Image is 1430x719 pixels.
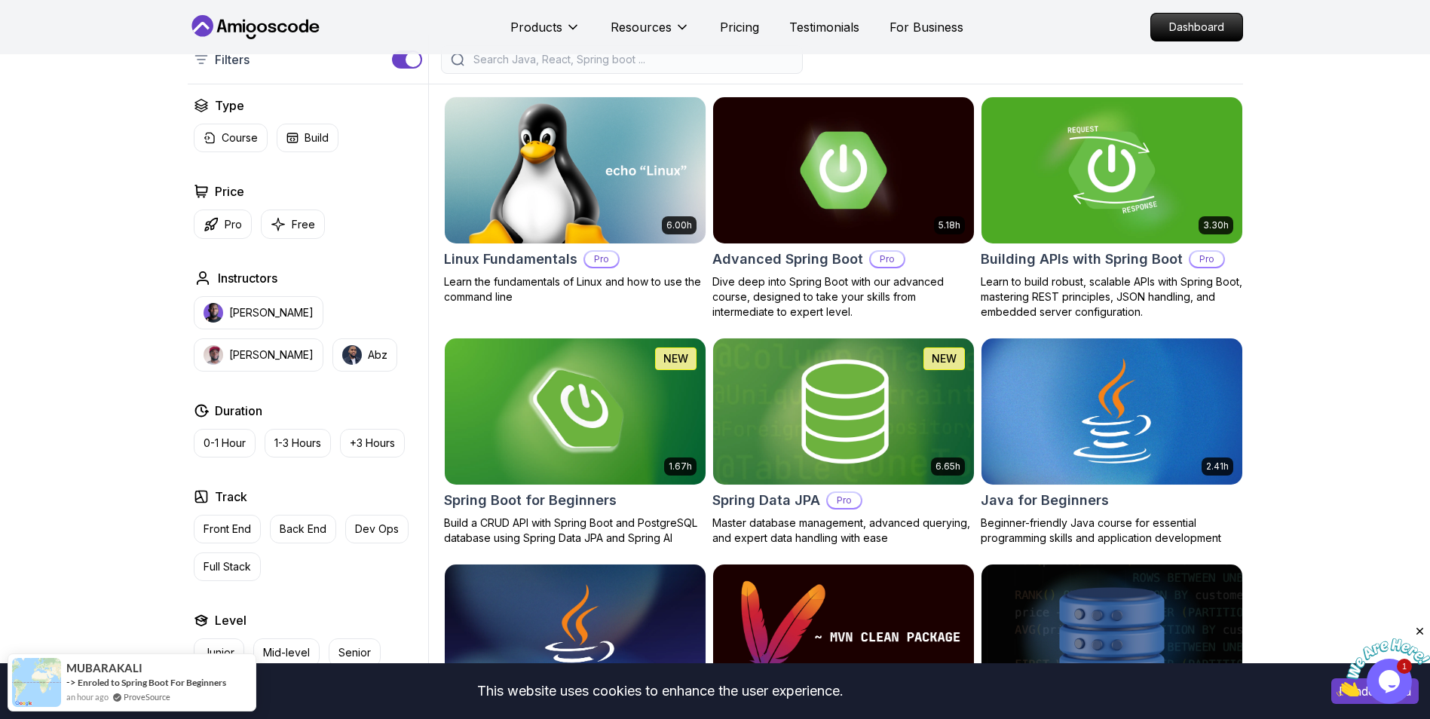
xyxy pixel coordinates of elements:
[663,351,688,366] p: NEW
[218,269,277,287] h2: Instructors
[66,676,76,688] span: ->
[1150,13,1243,41] a: Dashboard
[265,429,331,457] button: 1-3 Hours
[194,338,323,372] button: instructor img[PERSON_NAME]
[204,645,234,660] p: Junior
[444,516,706,546] p: Build a CRUD API with Spring Boot and PostgreSQL database using Spring Data JPA and Spring AI
[445,564,706,711] img: Java for Developers card
[204,345,223,365] img: instructor img
[350,436,395,451] p: +3 Hours
[270,515,336,543] button: Back End
[712,338,975,546] a: Spring Data JPA card6.65hNEWSpring Data JPAProMaster database management, advanced querying, and ...
[666,219,692,231] p: 6.00h
[445,97,706,243] img: Linux Fundamentals card
[444,96,706,304] a: Linux Fundamentals card6.00hLinux FundamentalsProLearn the fundamentals of Linux and how to use t...
[981,516,1243,546] p: Beginner-friendly Java course for essential programming skills and application development
[712,490,820,511] h2: Spring Data JPA
[225,217,242,232] p: Pro
[229,305,314,320] p: [PERSON_NAME]
[1151,14,1242,41] p: Dashboard
[828,493,861,508] p: Pro
[194,296,323,329] button: instructor img[PERSON_NAME]
[939,219,960,231] p: 5.18h
[1203,219,1229,231] p: 3.30h
[194,429,256,457] button: 0-1 Hour
[981,96,1243,320] a: Building APIs with Spring Boot card3.30hBuilding APIs with Spring BootProLearn to build robust, s...
[215,50,250,69] p: Filters
[280,522,326,537] p: Back End
[712,96,975,320] a: Advanced Spring Boot card5.18hAdvanced Spring BootProDive deep into Spring Boot with our advanced...
[444,274,706,304] p: Learn the fundamentals of Linux and how to use the command line
[444,338,706,546] a: Spring Boot for Beginners card1.67hNEWSpring Boot for BeginnersBuild a CRUD API with Spring Boot ...
[204,303,223,323] img: instructor img
[611,18,672,36] p: Resources
[932,351,957,366] p: NEW
[342,345,362,365] img: instructor img
[890,18,963,36] a: For Business
[871,252,904,267] p: Pro
[1190,252,1223,267] p: Pro
[510,18,580,48] button: Products
[981,564,1242,711] img: Advanced Databases card
[222,130,258,145] p: Course
[11,675,1309,708] div: This website uses cookies to enhance the user experience.
[713,564,974,711] img: Maven Essentials card
[981,274,1243,320] p: Learn to build robust, scalable APIs with Spring Boot, mastering REST principles, JSON handling, ...
[355,522,399,537] p: Dev Ops
[712,249,863,270] h2: Advanced Spring Boot
[194,515,261,543] button: Front End
[204,436,246,451] p: 0-1 Hour
[1337,625,1430,696] iframe: chat widget
[305,130,329,145] p: Build
[981,249,1183,270] h2: Building APIs with Spring Boot
[1206,460,1229,473] p: 2.41h
[368,347,387,363] p: Abz
[215,611,246,629] h2: Level
[712,516,975,546] p: Master database management, advanced querying, and expert data handling with ease
[12,658,61,707] img: provesource social proof notification image
[292,217,315,232] p: Free
[981,97,1242,243] img: Building APIs with Spring Boot card
[713,97,974,243] img: Advanced Spring Boot card
[585,252,618,267] p: Pro
[215,96,244,115] h2: Type
[194,552,261,581] button: Full Stack
[510,18,562,36] p: Products
[194,124,268,152] button: Course
[229,347,314,363] p: [PERSON_NAME]
[1331,678,1419,704] button: Accept cookies
[263,645,310,660] p: Mid-level
[669,460,692,473] p: 1.67h
[470,52,793,67] input: Search Java, React, Spring boot ...
[340,429,405,457] button: +3 Hours
[215,402,262,420] h2: Duration
[706,335,980,488] img: Spring Data JPA card
[274,436,321,451] p: 1-3 Hours
[194,210,252,239] button: Pro
[78,677,226,688] a: Enroled to Spring Boot For Beginners
[789,18,859,36] a: Testimonials
[444,490,617,511] h2: Spring Boot for Beginners
[981,338,1242,485] img: Java for Beginners card
[332,338,397,372] button: instructor imgAbz
[124,690,170,703] a: ProveSource
[720,18,759,36] a: Pricing
[712,274,975,320] p: Dive deep into Spring Boot with our advanced course, designed to take your skills from intermedia...
[329,638,381,667] button: Senior
[611,18,690,48] button: Resources
[66,690,109,703] span: an hour ago
[345,515,409,543] button: Dev Ops
[935,460,960,473] p: 6.65h
[204,559,251,574] p: Full Stack
[444,249,577,270] h2: Linux Fundamentals
[445,338,706,485] img: Spring Boot for Beginners card
[981,338,1243,546] a: Java for Beginners card2.41hJava for BeginnersBeginner-friendly Java course for essential program...
[253,638,320,667] button: Mid-level
[261,210,325,239] button: Free
[338,645,371,660] p: Senior
[215,488,247,506] h2: Track
[66,662,142,675] span: MUBARAKALI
